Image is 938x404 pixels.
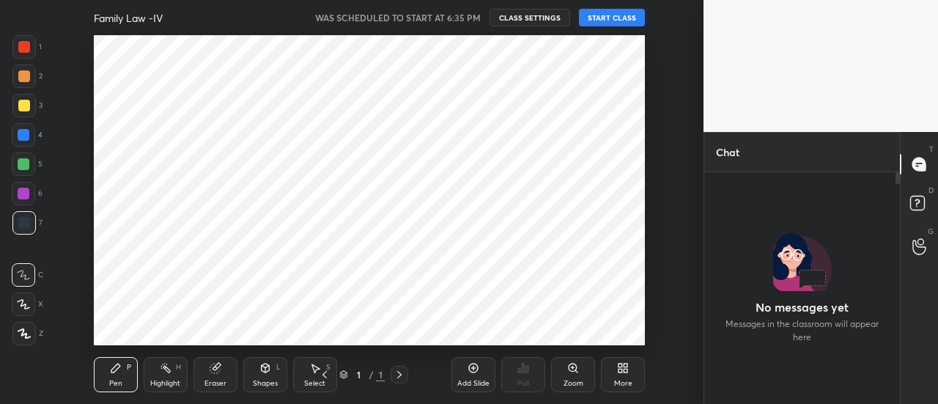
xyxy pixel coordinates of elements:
button: CLASS SETTINGS [490,9,570,26]
div: P [127,364,131,371]
div: Shapes [253,380,278,387]
div: 1 [351,370,366,379]
div: Z [12,322,43,345]
h4: Family Law -IV [94,11,163,25]
div: 1 [376,368,385,381]
div: 5 [12,153,43,176]
div: 4 [12,123,43,147]
div: S [326,364,330,371]
div: / [369,370,373,379]
div: Pen [109,380,122,387]
p: T [929,144,934,155]
p: D [928,185,934,196]
div: L [276,364,281,371]
div: 1 [12,35,42,59]
div: Highlight [150,380,180,387]
div: H [176,364,181,371]
h5: WAS SCHEDULED TO START AT 6:35 PM [315,11,481,24]
div: 2 [12,65,43,88]
div: 6 [12,182,43,205]
button: START CLASS [579,9,645,26]
div: Eraser [204,380,226,387]
div: 3 [12,94,43,117]
div: Select [304,380,325,387]
div: More [614,380,632,387]
div: C [12,263,43,287]
p: G [928,226,934,237]
div: Add Slide [457,380,490,387]
div: 7 [12,211,43,235]
div: Zoom [564,380,583,387]
div: X [12,293,43,316]
p: Chat [704,133,751,172]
